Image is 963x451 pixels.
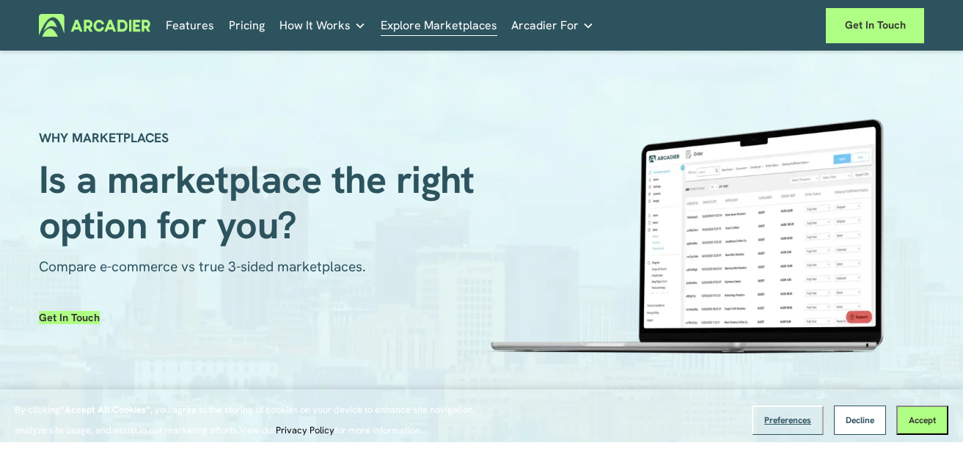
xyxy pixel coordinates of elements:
span: Decline [846,415,874,425]
button: Preferences [752,406,824,435]
a: Privacy Policy [276,424,334,436]
span: Is a marketplace the right option for you? [39,155,485,250]
iframe: Chat Widget [890,381,963,451]
span: How It Works [279,15,351,36]
a: folder dropdown [279,14,366,37]
span: Arcadier For [511,15,579,36]
button: Decline [834,406,886,435]
a: Explore Marketplaces [381,14,497,37]
strong: “Accept All Cookies” [60,403,150,416]
a: Get in touch [826,8,924,43]
p: By clicking , you agree to the storing of cookies on your device to enhance site navigation, anal... [15,400,491,441]
span: Compare e-commerce vs true 3-sided marketplaces. [39,257,366,276]
a: Pricing [229,14,265,37]
strong: WHY MARKETPLACES [39,129,169,146]
a: folder dropdown [511,14,594,37]
a: Features [166,14,214,37]
img: Arcadier [39,14,151,37]
span: Preferences [764,415,811,425]
a: Get in touch [39,311,100,324]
